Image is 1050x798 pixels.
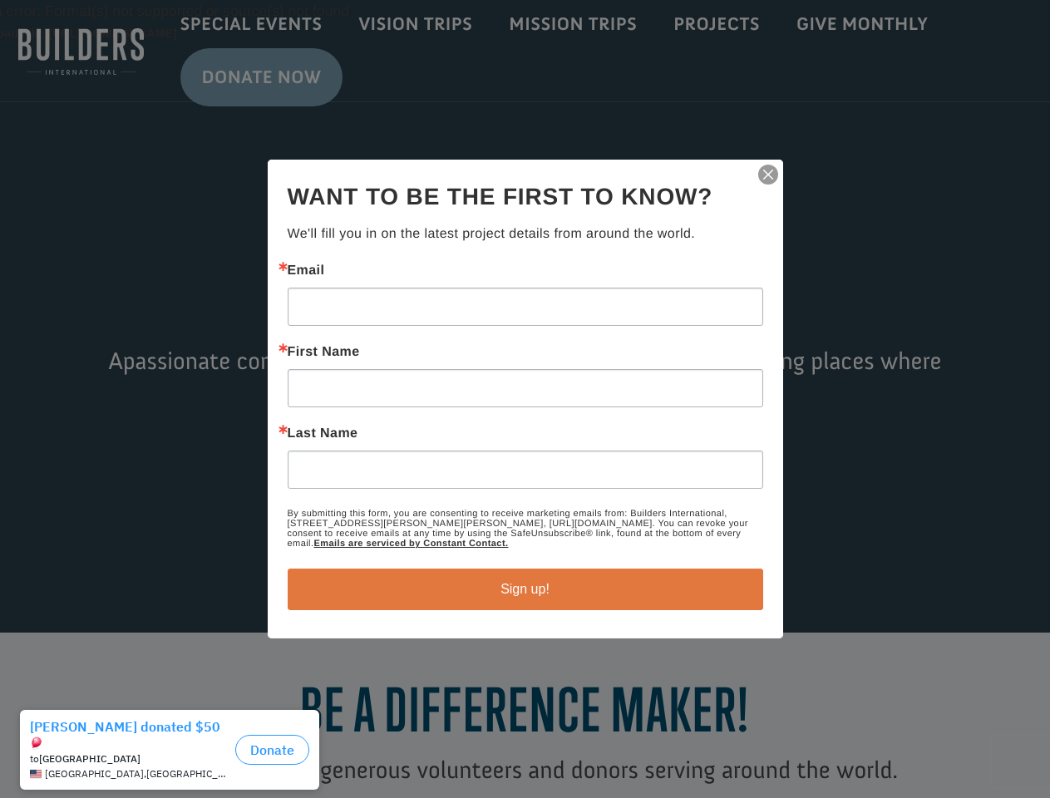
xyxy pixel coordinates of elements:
[235,33,309,63] button: Donate
[288,569,763,610] button: Sign up!
[45,66,229,78] span: [GEOGRAPHIC_DATA] , [GEOGRAPHIC_DATA]
[313,539,508,549] a: Emails are serviced by Constant Contact.
[288,346,763,359] label: First Name
[30,52,229,63] div: to
[757,163,780,186] img: ctct-close-x.svg
[39,51,140,63] strong: [GEOGRAPHIC_DATA]
[288,180,763,214] h2: Want to be the first to know?
[30,66,42,78] img: US.png
[288,264,763,278] label: Email
[288,509,763,549] p: By submitting this form, you are consenting to receive marketing emails from: Builders Internatio...
[30,35,43,48] img: emoji balloon
[288,224,763,244] p: We'll fill you in on the latest project details from around the world.
[30,17,229,50] div: [PERSON_NAME] donated $50
[288,427,763,441] label: Last Name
